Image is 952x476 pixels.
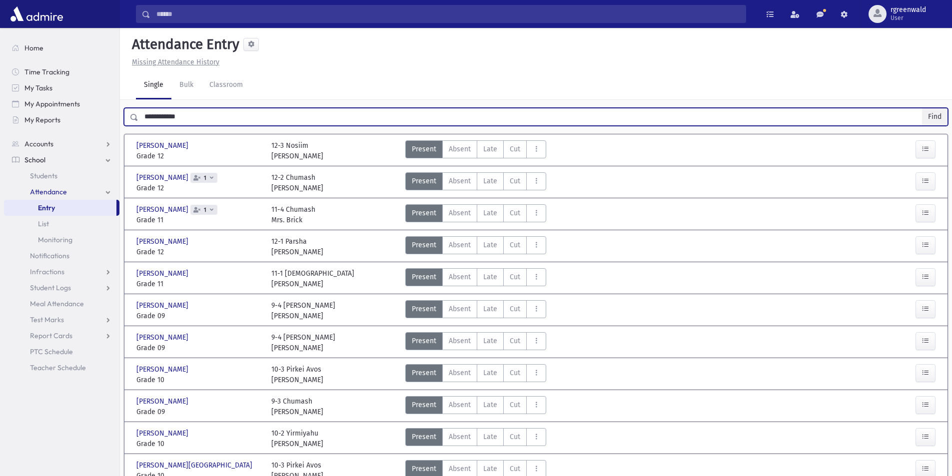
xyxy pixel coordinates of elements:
[136,172,190,183] span: [PERSON_NAME]
[38,203,55,212] span: Entry
[132,58,219,66] u: Missing Attendance History
[202,175,208,181] span: 1
[4,200,116,216] a: Entry
[4,136,119,152] a: Accounts
[891,14,926,22] span: User
[136,151,261,161] span: Grade 12
[4,264,119,280] a: Infractions
[510,400,520,410] span: Cut
[449,304,471,314] span: Absent
[449,176,471,186] span: Absent
[483,464,497,474] span: Late
[136,268,190,279] span: [PERSON_NAME]
[271,268,354,289] div: 11-1 [DEMOGRAPHIC_DATA] [PERSON_NAME]
[483,368,497,378] span: Late
[24,155,45,164] span: School
[201,71,251,99] a: Classroom
[30,187,67,196] span: Attendance
[30,331,72,340] span: Report Cards
[271,364,323,385] div: 10-3 Pirkei Avos [PERSON_NAME]
[4,312,119,328] a: Test Marks
[136,204,190,215] span: [PERSON_NAME]
[4,328,119,344] a: Report Cards
[412,368,436,378] span: Present
[136,71,171,99] a: Single
[510,176,520,186] span: Cut
[4,232,119,248] a: Monitoring
[136,183,261,193] span: Grade 12
[510,208,520,218] span: Cut
[483,240,497,250] span: Late
[38,235,72,244] span: Monitoring
[24,115,60,124] span: My Reports
[4,152,119,168] a: School
[4,296,119,312] a: Meal Attendance
[30,171,57,180] span: Students
[449,272,471,282] span: Absent
[136,140,190,151] span: [PERSON_NAME]
[891,6,926,14] span: rgreenwald
[4,168,119,184] a: Students
[271,236,323,257] div: 12-1 Parsha [PERSON_NAME]
[405,300,546,321] div: AttTypes
[202,207,208,213] span: 1
[136,375,261,385] span: Grade 10
[128,58,219,66] a: Missing Attendance History
[24,99,80,108] span: My Appointments
[483,208,497,218] span: Late
[449,144,471,154] span: Absent
[405,236,546,257] div: AttTypes
[405,396,546,417] div: AttTypes
[4,360,119,376] a: Teacher Schedule
[510,368,520,378] span: Cut
[271,140,323,161] div: 12-3 Nosiim [PERSON_NAME]
[150,5,746,23] input: Search
[136,407,261,417] span: Grade 09
[136,428,190,439] span: [PERSON_NAME]
[30,283,71,292] span: Student Logs
[30,315,64,324] span: Test Marks
[922,108,948,125] button: Find
[136,439,261,449] span: Grade 10
[30,347,73,356] span: PTC Schedule
[136,247,261,257] span: Grade 12
[24,43,43,52] span: Home
[510,304,520,314] span: Cut
[412,304,436,314] span: Present
[136,396,190,407] span: [PERSON_NAME]
[136,460,254,471] span: [PERSON_NAME][GEOGRAPHIC_DATA]
[449,368,471,378] span: Absent
[405,172,546,193] div: AttTypes
[136,300,190,311] span: [PERSON_NAME]
[24,83,52,92] span: My Tasks
[4,248,119,264] a: Notifications
[24,67,69,76] span: Time Tracking
[128,36,239,53] h5: Attendance Entry
[449,208,471,218] span: Absent
[136,343,261,353] span: Grade 09
[483,432,497,442] span: Late
[483,400,497,410] span: Late
[412,144,436,154] span: Present
[412,464,436,474] span: Present
[510,144,520,154] span: Cut
[38,219,49,228] span: List
[412,432,436,442] span: Present
[405,140,546,161] div: AttTypes
[4,40,119,56] a: Home
[136,364,190,375] span: [PERSON_NAME]
[30,299,84,308] span: Meal Attendance
[412,240,436,250] span: Present
[271,172,323,193] div: 12-2 Chumash [PERSON_NAME]
[412,272,436,282] span: Present
[271,300,335,321] div: 9-4 [PERSON_NAME] [PERSON_NAME]
[4,112,119,128] a: My Reports
[510,336,520,346] span: Cut
[4,280,119,296] a: Student Logs
[483,176,497,186] span: Late
[4,216,119,232] a: List
[405,204,546,225] div: AttTypes
[483,272,497,282] span: Late
[449,240,471,250] span: Absent
[4,96,119,112] a: My Appointments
